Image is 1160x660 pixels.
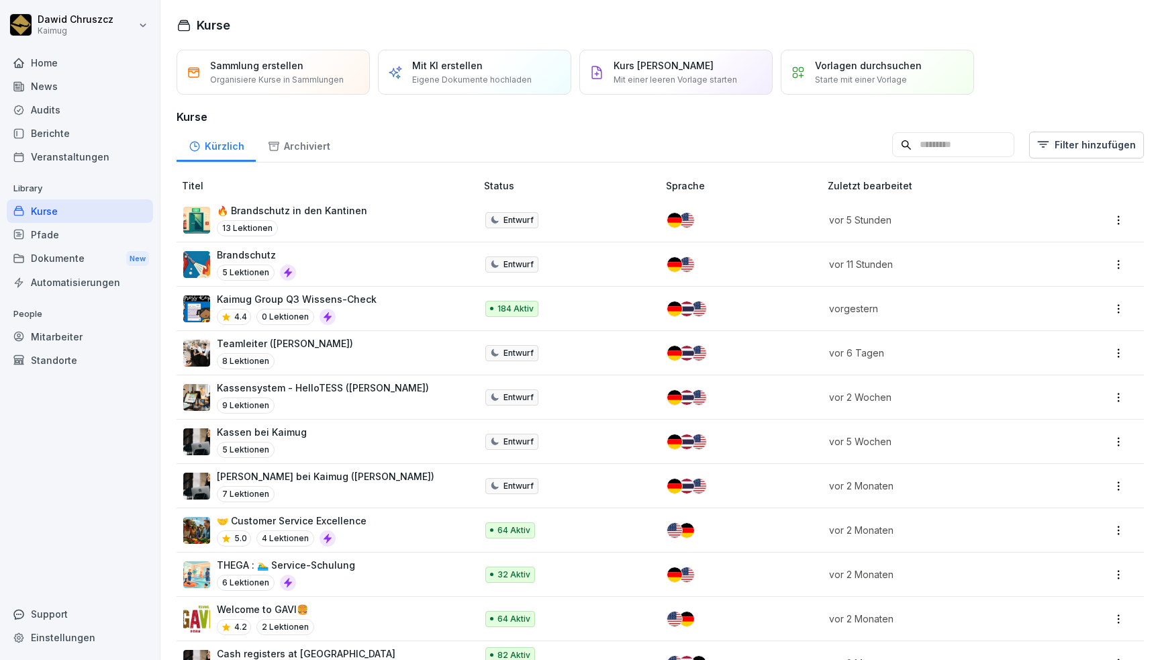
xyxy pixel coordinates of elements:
p: 9 Lektionen [217,397,275,414]
p: Kassensystem - HelloTESS ([PERSON_NAME]) [217,381,429,395]
img: j3qvtondn2pyyk0uswimno35.png [183,606,210,632]
p: 32 Aktiv [497,569,530,581]
img: de.svg [667,479,682,493]
p: 64 Aktiv [497,524,530,536]
img: us.svg [691,479,706,493]
p: vor 5 Stunden [829,213,1047,227]
p: Entwurf [503,214,534,226]
p: 6 Lektionen [217,575,275,591]
p: Eigene Dokumente hochladen [412,74,532,86]
a: DokumenteNew [7,246,153,271]
p: Entwurf [503,391,534,404]
img: us.svg [691,346,706,361]
img: nu7qc8ifpiqoep3oh7gb21uj.png [183,207,210,234]
p: 🤝 Customer Service Excellence [217,514,367,528]
div: Support [7,602,153,626]
a: Veranstaltungen [7,145,153,169]
p: Entwurf [503,258,534,271]
p: 5.0 [234,532,247,545]
div: Dokumente [7,246,153,271]
img: pytyph5pk76tu4q1kwztnixg.png [183,340,210,367]
p: Brandschutz [217,248,296,262]
img: us.svg [691,301,706,316]
a: Automatisierungen [7,271,153,294]
div: Berichte [7,122,153,145]
p: vorgestern [829,301,1047,316]
img: dl77onhohrz39aq74lwupjv4.png [183,473,210,500]
a: Home [7,51,153,75]
p: vor 2 Monaten [829,567,1047,581]
img: de.svg [667,213,682,228]
img: th.svg [679,434,694,449]
p: Mit KI erstellen [412,58,483,73]
img: th.svg [679,390,694,405]
a: News [7,75,153,98]
div: New [126,251,149,267]
img: de.svg [667,434,682,449]
p: 🔥 Brandschutz in den Kantinen [217,203,367,218]
p: Kaimug Group Q3 Wissens-Check [217,292,377,306]
p: 4 Lektionen [256,530,314,547]
p: Titel [182,179,479,193]
p: vor 11 Stunden [829,257,1047,271]
p: Kurs [PERSON_NAME] [614,58,714,73]
img: de.svg [667,301,682,316]
img: de.svg [667,567,682,582]
a: Audits [7,98,153,122]
img: de.svg [667,257,682,272]
p: [PERSON_NAME] bei Kaimug ([PERSON_NAME]) [217,469,434,483]
button: Filter hinzufügen [1029,132,1144,158]
img: dl77onhohrz39aq74lwupjv4.png [183,428,210,455]
img: th.svg [679,301,694,316]
p: Vorlagen durchsuchen [815,58,922,73]
p: vor 2 Monaten [829,523,1047,537]
div: Standorte [7,348,153,372]
p: vor 5 Wochen [829,434,1047,449]
img: de.svg [667,390,682,405]
p: THEGA : 🏊‍♂️ Service-Schulung [217,558,355,572]
img: wcu8mcyxm0k4gzhvf0psz47j.png [183,561,210,588]
p: 0 Lektionen [256,309,314,325]
p: vor 2 Wochen [829,390,1047,404]
p: Teamleiter ([PERSON_NAME]) [217,336,353,350]
p: Sammlung erstellen [210,58,303,73]
a: Kurse [7,199,153,223]
h3: Kurse [177,109,1144,125]
img: th.svg [679,479,694,493]
p: People [7,303,153,325]
p: Organisiere Kurse in Sammlungen [210,74,344,86]
p: Starte mit einer Vorlage [815,74,907,86]
img: us.svg [691,434,706,449]
p: 184 Aktiv [497,303,534,315]
h1: Kurse [197,16,230,34]
div: Mitarbeiter [7,325,153,348]
p: vor 6 Tagen [829,346,1047,360]
p: 2 Lektionen [256,619,314,635]
p: vor 2 Monaten [829,612,1047,626]
p: Welcome to GAVI🍔​ [217,602,314,616]
p: vor 2 Monaten [829,479,1047,493]
p: Mit einer leeren Vorlage starten [614,74,737,86]
p: Zuletzt bearbeitet [828,179,1063,193]
p: 8 Lektionen [217,353,275,369]
a: Kürzlich [177,128,256,162]
p: 64 Aktiv [497,613,530,625]
img: t4pbym28f6l0mdwi5yze01sv.png [183,517,210,544]
a: Pfade [7,223,153,246]
img: us.svg [679,567,694,582]
a: Archiviert [256,128,342,162]
img: k4tsflh0pn5eas51klv85bn1.png [183,384,210,411]
p: 7 Lektionen [217,486,275,502]
p: Entwurf [503,480,534,492]
a: Einstellungen [7,626,153,649]
img: de.svg [679,523,694,538]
